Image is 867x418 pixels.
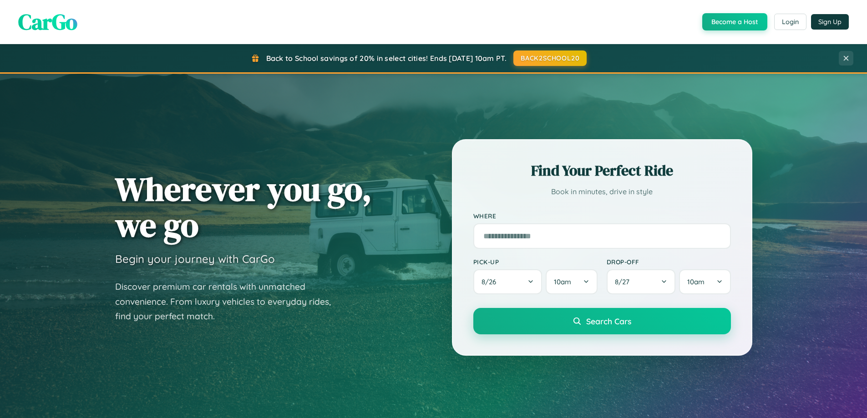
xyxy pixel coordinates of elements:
button: Become a Host [702,13,767,30]
h1: Wherever you go, we go [115,171,372,243]
button: Sign Up [811,14,849,30]
span: 8 / 27 [615,277,634,286]
span: 10am [687,277,705,286]
button: 8/26 [473,269,543,294]
label: Where [473,212,731,220]
label: Pick-up [473,258,598,266]
button: Login [774,14,806,30]
span: 8 / 26 [482,277,501,286]
label: Drop-off [607,258,731,266]
h3: Begin your journey with CarGo [115,252,275,266]
button: 10am [546,269,597,294]
span: Search Cars [586,316,631,326]
p: Book in minutes, drive in style [473,185,731,198]
button: 10am [679,269,730,294]
button: 8/27 [607,269,676,294]
h2: Find Your Perfect Ride [473,161,731,181]
button: Search Cars [473,308,731,334]
span: CarGo [18,7,77,37]
button: BACK2SCHOOL20 [513,50,587,66]
span: Back to School savings of 20% in select cities! Ends [DATE] 10am PT. [266,54,507,63]
span: 10am [554,277,571,286]
p: Discover premium car rentals with unmatched convenience. From luxury vehicles to everyday rides, ... [115,279,343,324]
